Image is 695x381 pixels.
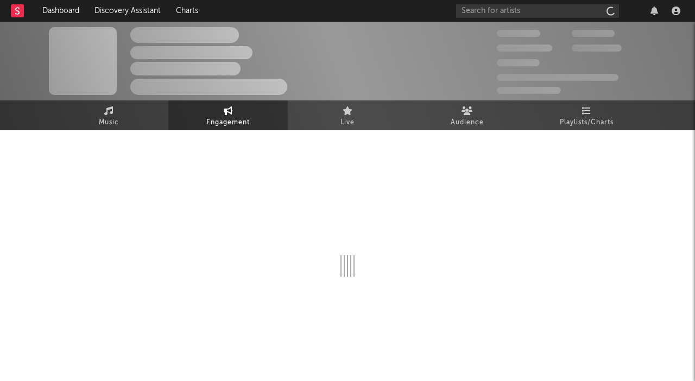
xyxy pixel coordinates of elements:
[572,30,615,37] span: 100,000
[288,100,407,130] a: Live
[572,45,622,52] span: 1,000,000
[560,116,614,129] span: Playlists/Charts
[497,87,561,94] span: Jump Score: 85.0
[527,100,646,130] a: Playlists/Charts
[99,116,119,129] span: Music
[497,30,540,37] span: 300,000
[340,116,355,129] span: Live
[497,59,540,66] span: 100,000
[451,116,484,129] span: Audience
[497,45,552,52] span: 50,000,000
[49,100,168,130] a: Music
[407,100,527,130] a: Audience
[497,74,618,81] span: 50,000,000 Monthly Listeners
[456,4,619,18] input: Search for artists
[206,116,250,129] span: Engagement
[168,100,288,130] a: Engagement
